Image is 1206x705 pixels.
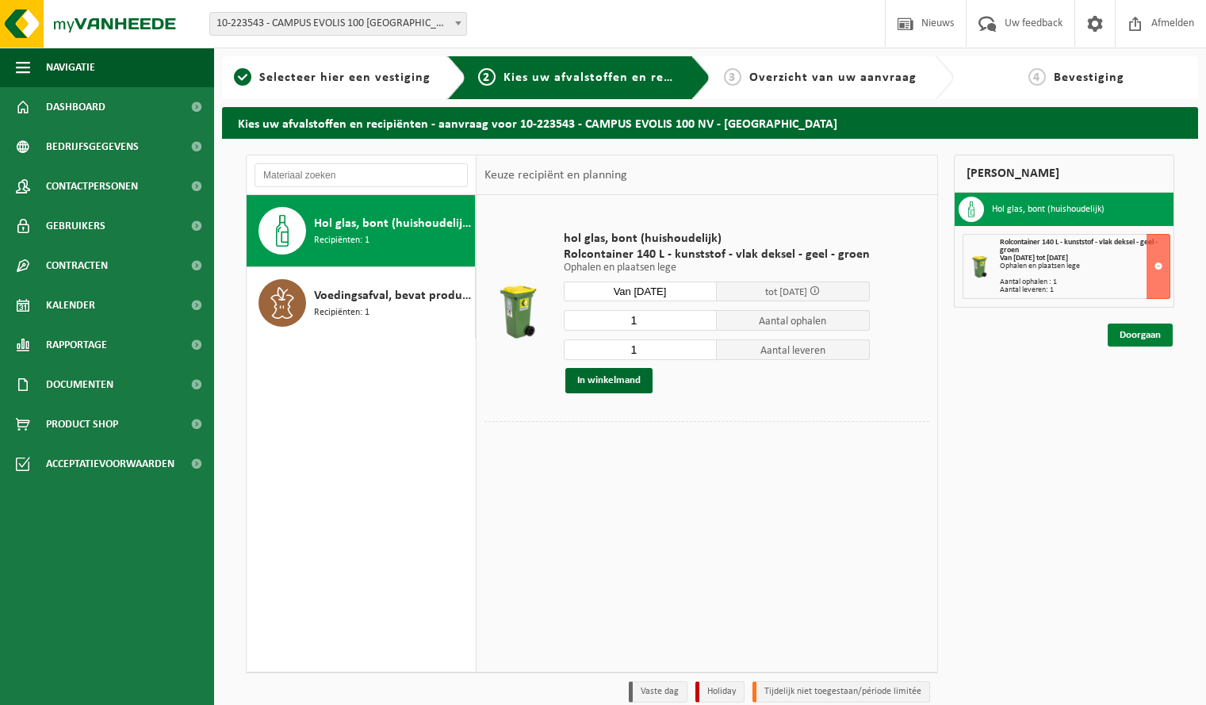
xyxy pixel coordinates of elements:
span: hol glas, bont (huishoudelijk) [564,231,870,247]
span: Recipiënten: 1 [314,233,369,248]
span: Overzicht van uw aanvraag [749,71,917,84]
h3: Hol glas, bont (huishoudelijk) [992,197,1105,222]
span: tot [DATE] [765,287,807,297]
span: Documenten [46,365,113,404]
div: Aantal ophalen : 1 [1000,278,1170,286]
span: Kalender [46,285,95,325]
span: Rapportage [46,325,107,365]
span: Contracten [46,246,108,285]
span: Bedrijfsgegevens [46,127,139,167]
span: Aantal ophalen [717,310,870,331]
strong: Van [DATE] tot [DATE] [1000,254,1068,262]
span: 2 [478,68,496,86]
input: Materiaal zoeken [255,163,468,187]
li: Vaste dag [629,681,687,703]
span: 10-223543 - CAMPUS EVOLIS 100 NV - HARELBEKE [209,12,467,36]
span: Product Shop [46,404,118,444]
span: Acceptatievoorwaarden [46,444,174,484]
span: Contactpersonen [46,167,138,206]
span: Hol glas, bont (huishoudelijk) [314,214,471,233]
span: Navigatie [46,48,95,87]
li: Tijdelijk niet toegestaan/période limitée [752,681,930,703]
div: Ophalen en plaatsen lege [1000,262,1170,270]
span: 10-223543 - CAMPUS EVOLIS 100 NV - HARELBEKE [210,13,466,35]
span: Voedingsafval, bevat producten van dierlijke oorsprong, onverpakt, categorie 3 [314,286,471,305]
div: [PERSON_NAME] [954,155,1174,193]
span: Rolcontainer 140 L - kunststof - vlak deksel - geel - groen [564,247,870,262]
span: 4 [1028,68,1046,86]
div: Aantal leveren: 1 [1000,286,1170,294]
button: Hol glas, bont (huishoudelijk) Recipiënten: 1 [247,195,476,267]
span: Recipiënten: 1 [314,305,369,320]
h2: Kies uw afvalstoffen en recipiënten - aanvraag voor 10-223543 - CAMPUS EVOLIS 100 NV - [GEOGRAPHI... [222,107,1198,138]
span: 3 [724,68,741,86]
li: Holiday [695,681,745,703]
span: Gebruikers [46,206,105,246]
span: 1 [234,68,251,86]
div: Keuze recipiënt en planning [477,155,635,195]
input: Selecteer datum [564,282,717,301]
a: Doorgaan [1108,324,1173,347]
span: Dashboard [46,87,105,127]
span: Aantal leveren [717,339,870,360]
button: Voedingsafval, bevat producten van dierlijke oorsprong, onverpakt, categorie 3 Recipiënten: 1 [247,267,476,339]
span: Kies uw afvalstoffen en recipiënten [503,71,722,84]
button: In winkelmand [565,368,653,393]
span: Selecteer hier een vestiging [259,71,431,84]
span: Bevestiging [1054,71,1124,84]
a: 1Selecteer hier een vestiging [230,68,435,87]
p: Ophalen en plaatsen lege [564,262,870,274]
span: Rolcontainer 140 L - kunststof - vlak deksel - geel - groen [1000,238,1158,255]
